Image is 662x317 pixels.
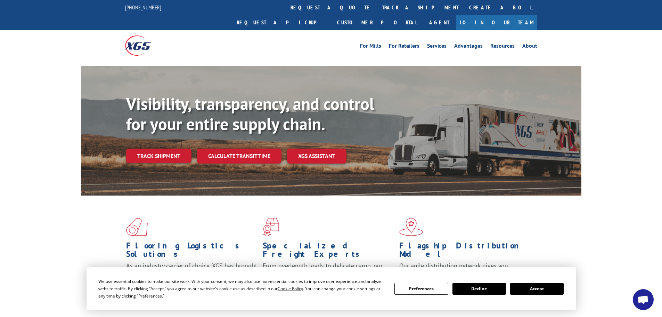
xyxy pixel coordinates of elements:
[452,283,506,295] button: Decline
[394,283,448,295] button: Preferences
[522,43,537,51] a: About
[126,218,148,236] img: xgs-icon-total-supply-chain-intelligence-red
[510,283,564,295] button: Accept
[287,149,346,164] a: XGS ASSISTANT
[231,15,332,30] a: Request a pickup
[422,15,456,30] a: Agent
[98,278,386,300] div: We use essential cookies to make our site work. With your consent, we may also use non-essential ...
[454,43,483,51] a: Advantages
[126,149,191,163] a: Track shipment
[278,286,303,292] span: Cookie Policy
[125,4,161,11] a: [PHONE_NUMBER]
[263,262,394,293] p: From overlength loads to delicate cargo, our experienced staff knows the best way to move your fr...
[456,15,537,30] a: Join Our Team
[126,93,374,135] b: Visibility, transparency, and control for your entire supply chain.
[633,289,654,310] div: Open chat
[263,218,279,236] img: xgs-icon-focused-on-flooring-red
[360,43,381,51] a: For Mills
[263,241,394,262] h1: Specialized Freight Experts
[399,262,527,278] span: Our agile distribution network gives you nationwide inventory management on demand.
[126,262,257,286] span: As an industry carrier of choice, XGS has brought innovation and dedication to flooring logistics...
[427,43,447,51] a: Services
[490,43,515,51] a: Resources
[332,15,422,30] a: Customer Portal
[138,293,162,299] span: Preferences
[87,267,576,310] div: Cookie Consent Prompt
[389,43,419,51] a: For Retailers
[399,218,423,236] img: xgs-icon-flagship-distribution-model-red
[399,241,531,262] h1: Flagship Distribution Model
[126,241,258,262] h1: Flooring Logistics Solutions
[197,149,281,164] a: Calculate transit time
